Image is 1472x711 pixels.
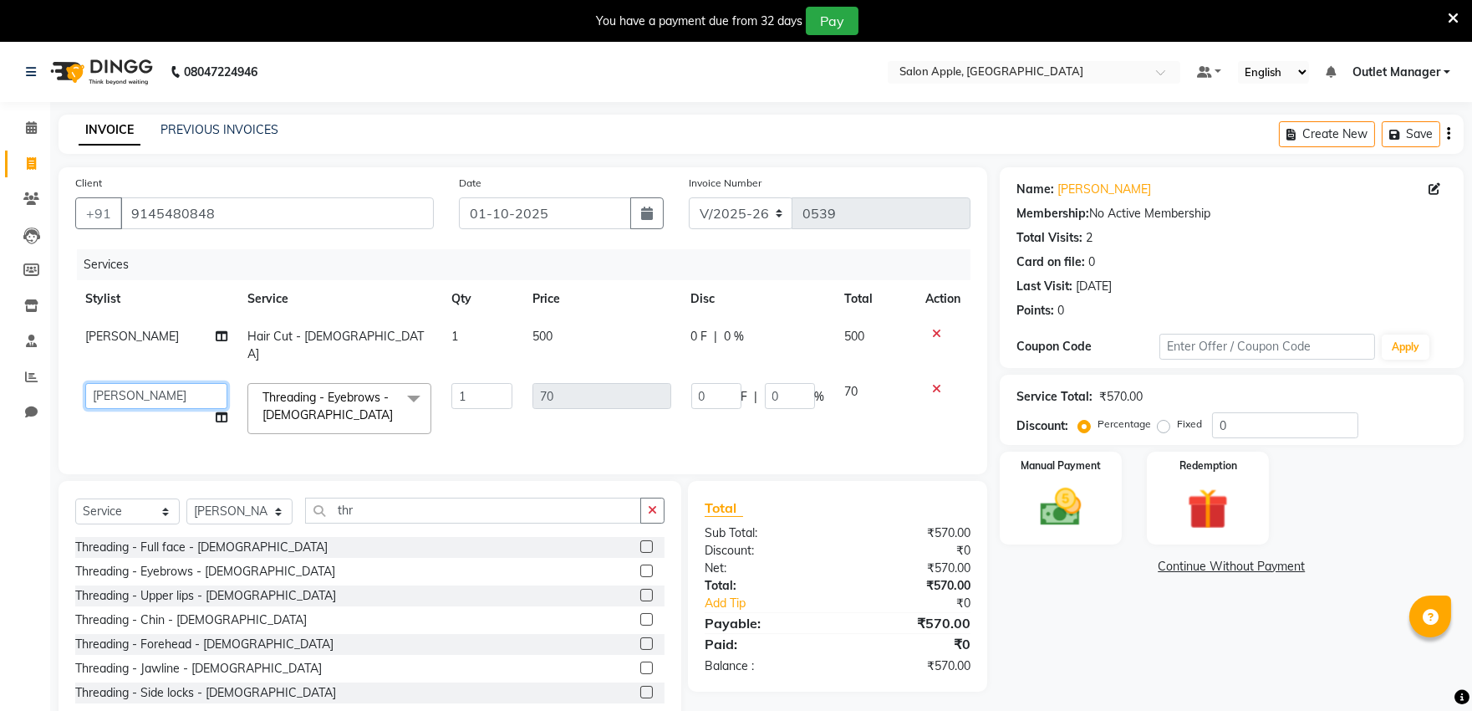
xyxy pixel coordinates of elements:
[1098,417,1151,432] label: Percentage
[691,328,708,345] span: 0 F
[692,577,838,595] div: Total:
[1016,302,1054,320] div: Points:
[85,329,179,344] span: [PERSON_NAME]
[692,613,838,633] div: Payable:
[815,388,825,406] span: %
[681,280,835,318] th: Disc
[184,49,257,95] b: 08047224946
[755,388,758,406] span: |
[1382,121,1440,147] button: Save
[1021,458,1101,473] label: Manual Payment
[806,7,858,35] button: Pay
[692,542,838,560] div: Discount:
[1016,253,1085,271] div: Card on file:
[915,280,970,318] th: Action
[692,595,862,612] a: Add Tip
[1016,181,1054,198] div: Name:
[247,329,424,361] span: Hair Cut - [DEMOGRAPHIC_DATA]
[1057,181,1151,198] a: [PERSON_NAME]
[75,197,122,229] button: +91
[1086,229,1093,247] div: 2
[725,328,745,345] span: 0 %
[75,539,328,556] div: Threading - Full face - [DEMOGRAPHIC_DATA]
[75,611,307,629] div: Threading - Chin - [DEMOGRAPHIC_DATA]
[715,328,718,345] span: |
[1003,558,1460,575] a: Continue Without Payment
[1016,205,1447,223] div: No Active Membership
[838,634,983,654] div: ₹0
[705,499,743,517] span: Total
[845,384,858,399] span: 70
[451,329,458,344] span: 1
[1179,458,1237,473] label: Redemption
[838,524,983,542] div: ₹570.00
[1099,388,1143,406] div: ₹570.00
[1177,417,1202,432] label: Fixed
[75,280,237,318] th: Stylist
[1088,253,1095,271] div: 0
[75,636,334,653] div: Threading - Forehead - [DEMOGRAPHIC_DATA]
[692,634,838,654] div: Paid:
[79,115,140,146] a: INVOICE
[1016,338,1160,355] div: Coupon Code
[838,542,983,560] div: ₹0
[1352,64,1440,81] span: Outlet Manager
[1016,417,1068,435] div: Discount:
[845,329,865,344] span: 500
[305,498,641,524] input: Search or Scan
[1076,278,1112,295] div: [DATE]
[77,249,983,280] div: Services
[692,560,838,577] div: Net:
[75,660,322,678] div: Threading - Jawline - [DEMOGRAPHIC_DATA]
[689,176,761,191] label: Invoice Number
[1027,483,1094,531] img: _cash.svg
[160,122,278,137] a: PREVIOUS INVOICES
[75,684,336,702] div: Threading - Side locks - [DEMOGRAPHIC_DATA]
[43,49,157,95] img: logo
[596,13,802,30] div: You have a payment due from 32 days
[393,407,400,422] a: x
[75,176,102,191] label: Client
[532,329,553,344] span: 500
[441,280,522,318] th: Qty
[692,657,838,675] div: Balance :
[1016,278,1072,295] div: Last Visit:
[835,280,915,318] th: Total
[75,563,335,581] div: Threading - Eyebrows - [DEMOGRAPHIC_DATA]
[1279,121,1375,147] button: Create New
[1016,229,1082,247] div: Total Visits:
[1159,334,1375,360] input: Enter Offer / Coupon Code
[1057,302,1064,320] div: 0
[838,560,983,577] div: ₹570.00
[838,577,983,595] div: ₹570.00
[838,657,983,675] div: ₹570.00
[838,613,983,633] div: ₹570.00
[237,280,441,318] th: Service
[1382,335,1429,360] button: Apply
[692,524,838,542] div: Sub Total:
[522,280,680,318] th: Price
[741,388,748,406] span: F
[120,197,434,229] input: Search by Name/Mobile/Email/Code
[1016,205,1089,223] div: Membership:
[1016,388,1093,406] div: Service Total:
[1174,483,1241,535] img: _gift.svg
[75,587,336,605] div: Threading - Upper lips - [DEMOGRAPHIC_DATA]
[459,176,481,191] label: Date
[262,390,393,422] span: Threading - Eyebrows - [DEMOGRAPHIC_DATA]
[862,595,983,612] div: ₹0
